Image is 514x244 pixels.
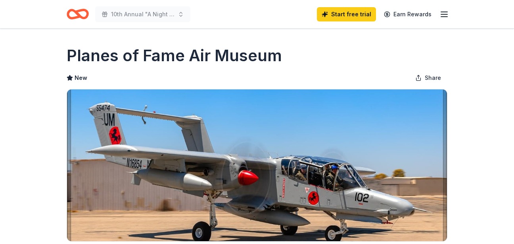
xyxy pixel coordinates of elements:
[425,73,441,83] span: Share
[67,5,89,23] a: Home
[317,7,376,21] a: Start free trial
[111,10,175,19] span: 10th Annual "A Night of Giving Back"
[95,6,190,22] button: 10th Annual "A Night of Giving Back"
[67,89,447,241] img: Image for Planes of Fame Air Museum
[75,73,87,83] span: New
[409,70,447,86] button: Share
[379,7,436,21] a: Earn Rewards
[67,45,282,67] h1: Planes of Fame Air Museum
